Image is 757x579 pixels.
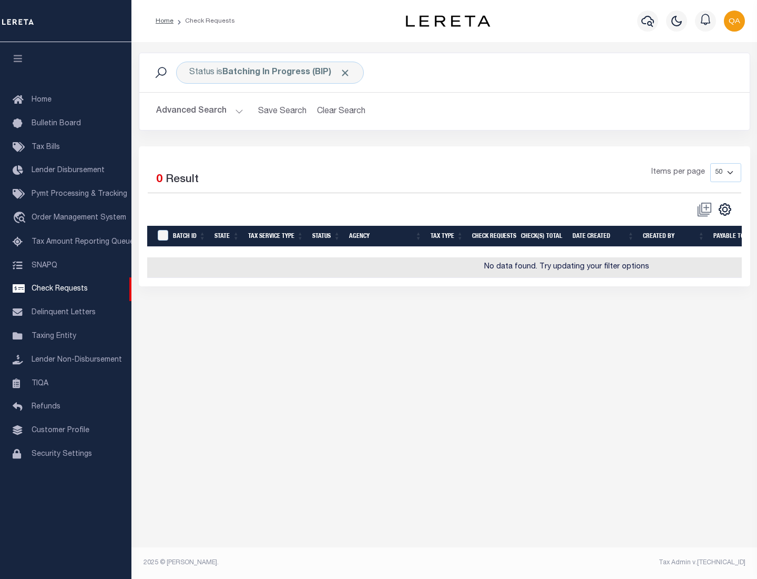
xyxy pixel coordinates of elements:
th: Agency: activate to sort column ascending [345,226,426,247]
span: Pymt Processing & Tracking [32,191,127,198]
th: Tax Type: activate to sort column ascending [426,226,468,247]
span: Refunds [32,403,60,411]
span: Bulletin Board [32,120,81,127]
span: Taxing Entity [32,333,76,340]
img: svg+xml;base64,PHN2ZyB4bWxucz0iaHR0cDovL3d3dy53My5vcmcvMjAwMC9zdmciIHBvaW50ZXItZXZlbnRzPSJub25lIi... [724,11,745,32]
div: Tax Admin v.[TECHNICAL_ID] [452,558,745,567]
b: Batching In Progress (BIP) [222,68,351,77]
span: Home [32,96,52,104]
th: Date Created: activate to sort column ascending [568,226,639,247]
span: Lender Non-Disbursement [32,356,122,364]
span: Order Management System [32,214,126,222]
span: Tax Bills [32,144,60,151]
th: Check(s) Total [517,226,568,247]
button: Save Search [252,101,313,122]
span: Click to Remove [340,67,351,78]
a: Home [156,18,173,24]
img: logo-dark.svg [406,15,490,27]
i: travel_explore [13,212,29,225]
span: Tax Amount Reporting Queue [32,238,134,246]
th: Status: activate to sort column ascending [308,226,345,247]
span: Security Settings [32,451,92,458]
label: Result [166,172,199,188]
span: Check Requests [32,285,88,293]
th: Batch Id: activate to sort column ascending [169,226,210,247]
span: 0 [156,174,162,185]
span: Delinquent Letters [32,309,96,316]
span: SNAPQ [32,262,57,269]
span: Items per page [651,167,705,178]
button: Clear Search [313,101,370,122]
th: Tax Service Type: activate to sort column ascending [244,226,308,247]
span: Customer Profile [32,427,89,434]
th: State: activate to sort column ascending [210,226,244,247]
div: Status is [176,62,364,84]
li: Check Requests [173,16,235,26]
span: TIQA [32,380,48,387]
span: Lender Disbursement [32,167,105,174]
th: Created By: activate to sort column ascending [639,226,709,247]
div: 2025 © [PERSON_NAME]. [136,558,445,567]
button: Advanced Search [156,101,243,122]
th: Check Requests [468,226,517,247]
